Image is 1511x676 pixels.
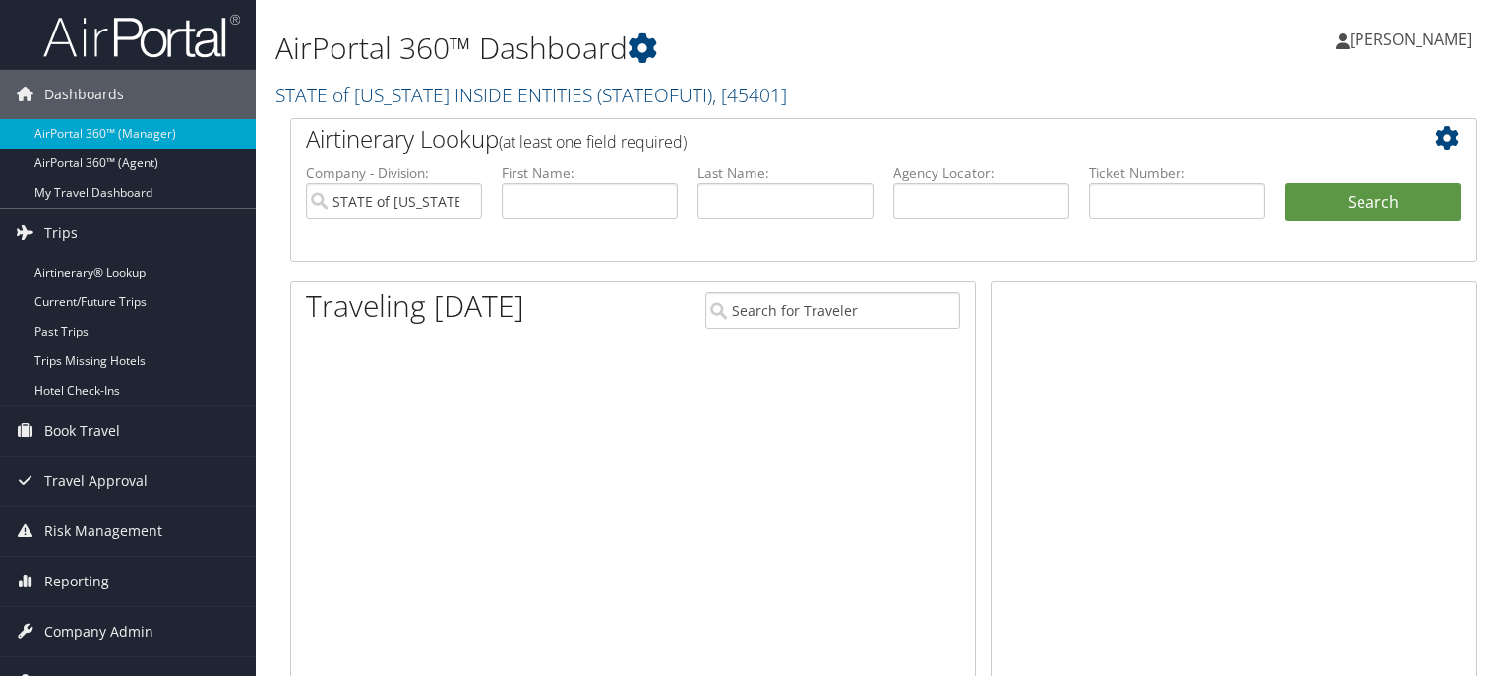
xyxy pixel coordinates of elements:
[44,507,162,556] span: Risk Management
[44,70,124,119] span: Dashboards
[44,457,148,506] span: Travel Approval
[893,163,1069,183] label: Agency Locator:
[502,163,678,183] label: First Name:
[306,122,1362,155] h2: Airtinerary Lookup
[44,557,109,606] span: Reporting
[1350,29,1472,50] span: [PERSON_NAME]
[44,607,153,656] span: Company Admin
[44,209,78,258] span: Trips
[44,406,120,456] span: Book Travel
[43,13,240,59] img: airportal-logo.png
[306,285,524,327] h1: Traveling [DATE]
[275,82,787,108] a: STATE of [US_STATE] INSIDE ENTITIES
[712,82,787,108] span: , [ 45401 ]
[705,292,961,329] input: Search for Traveler
[1336,10,1491,69] a: [PERSON_NAME]
[697,163,874,183] label: Last Name:
[275,28,1086,69] h1: AirPortal 360™ Dashboard
[597,82,712,108] span: ( STATEOFUTI )
[1285,183,1461,222] button: Search
[1089,163,1265,183] label: Ticket Number:
[306,163,482,183] label: Company - Division:
[499,131,687,153] span: (at least one field required)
